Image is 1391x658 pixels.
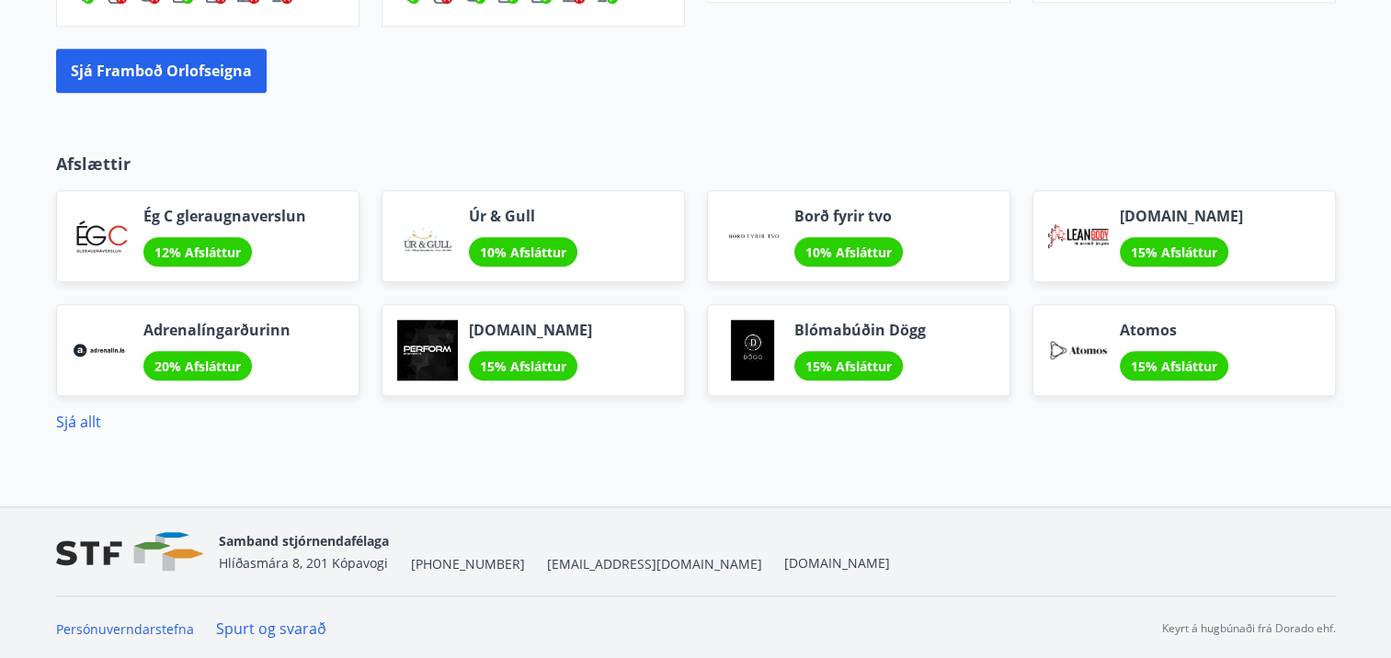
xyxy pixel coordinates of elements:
[56,152,1336,176] p: Afslættir
[56,620,194,638] a: Persónuverndarstefna
[547,555,762,573] span: [EMAIL_ADDRESS][DOMAIN_NAME]
[469,206,577,226] span: Úr & Gull
[143,320,291,340] span: Adrenalíngarðurinn
[805,357,892,375] span: 15% Afsláttur
[216,618,326,639] a: Spurt og svarað
[480,357,566,375] span: 15% Afsláttur
[143,206,306,226] span: Ég C gleraugnaverslun
[154,244,241,261] span: 12% Afsláttur
[794,320,926,340] span: Blómabúðin Dögg
[1131,357,1217,375] span: 15% Afsláttur
[1162,620,1336,637] p: Keyrt á hugbúnaði frá Dorado ehf.
[1120,320,1228,340] span: Atomos
[56,412,101,432] a: Sjá allt
[1131,244,1217,261] span: 15% Afsláttur
[469,320,592,340] span: [DOMAIN_NAME]
[219,554,388,572] span: Hlíðasmára 8, 201 Kópavogi
[154,357,241,375] span: 20% Afsláttur
[784,554,890,572] a: [DOMAIN_NAME]
[794,206,903,226] span: Borð fyrir tvo
[480,244,566,261] span: 10% Afsláttur
[56,49,267,93] button: Sjá framboð orlofseigna
[805,244,892,261] span: 10% Afsláttur
[1120,206,1243,226] span: [DOMAIN_NAME]
[219,532,389,550] span: Samband stjórnendafélaga
[56,532,204,572] img: vjCaq2fThgY3EUYqSgpjEiBg6WP39ov69hlhuPVN.png
[411,555,525,573] span: [PHONE_NUMBER]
